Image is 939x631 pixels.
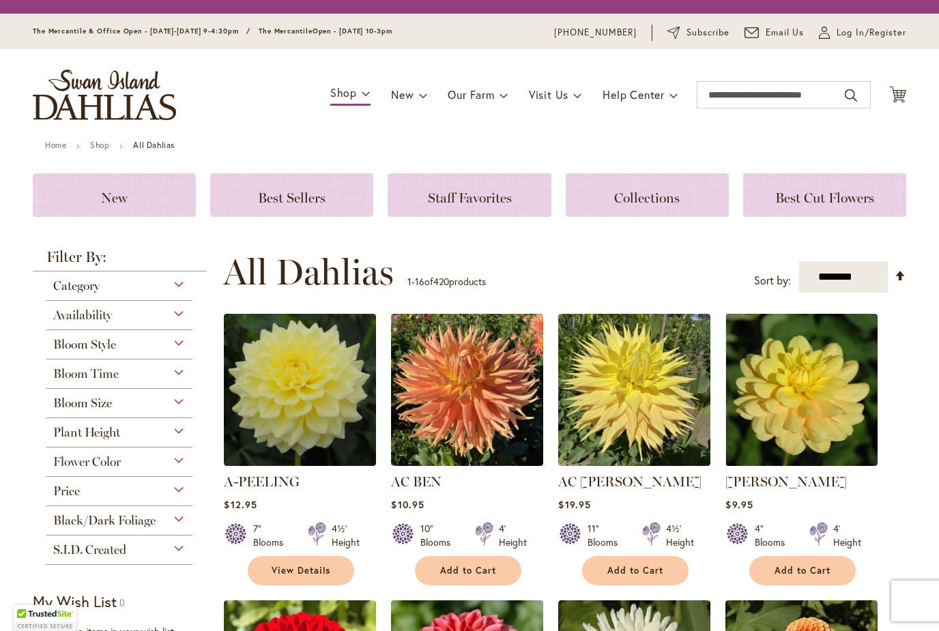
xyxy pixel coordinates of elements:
[725,314,878,466] img: AHOY MATEY
[53,278,100,293] span: Category
[420,522,459,549] div: 10" Blooms
[614,190,680,206] span: Collections
[428,190,512,206] span: Staff Favorites
[754,268,791,293] label: Sort by:
[687,26,729,40] span: Subscribe
[558,314,710,466] img: AC Jeri
[667,26,729,40] a: Subscribe
[53,542,126,557] span: S.I.D. Created
[725,498,753,511] span: $9.95
[90,140,109,150] a: Shop
[391,314,543,466] img: AC BEN
[33,591,117,611] strong: My Wish List
[566,173,729,217] a: Collections
[388,173,551,217] a: Staff Favorites
[330,85,357,100] span: Shop
[272,565,330,576] span: View Details
[766,26,805,40] span: Email Us
[53,308,112,323] span: Availability
[45,140,66,150] a: Home
[248,556,354,585] a: View Details
[10,583,48,621] iframe: Launch Accessibility Center
[53,366,119,381] span: Bloom Time
[391,456,543,469] a: AC BEN
[53,337,116,352] span: Bloom Style
[53,484,80,499] span: Price
[529,87,568,102] span: Visit Us
[224,473,300,490] a: A-PEELING
[833,522,861,549] div: 4' Height
[133,140,175,150] strong: All Dahlias
[837,26,906,40] span: Log In/Register
[415,556,521,585] button: Add to Cart
[725,456,878,469] a: AHOY MATEY
[332,522,360,549] div: 4½' Height
[313,27,392,35] span: Open - [DATE] 10-3pm
[224,314,376,466] img: A-Peeling
[745,26,805,40] a: Email Us
[607,565,663,576] span: Add to Cart
[258,190,326,206] span: Best Sellers
[415,275,424,288] span: 16
[558,456,710,469] a: AC Jeri
[819,26,906,40] a: Log In/Register
[210,173,373,217] a: Best Sellers
[391,498,424,511] span: $10.95
[253,522,291,549] div: 7" Blooms
[223,252,394,293] span: All Dahlias
[33,173,196,217] a: New
[603,87,665,102] span: Help Center
[33,250,206,272] strong: Filter By:
[433,275,449,288] span: 420
[53,396,112,411] span: Bloom Size
[554,26,637,40] a: [PHONE_NUMBER]
[755,522,793,549] div: 4" Blooms
[743,173,906,217] a: Best Cut Flowers
[499,522,527,549] div: 4' Height
[775,565,830,576] span: Add to Cart
[224,456,376,469] a: A-Peeling
[33,70,176,120] a: store logo
[224,498,257,511] span: $12.95
[725,473,847,490] a: [PERSON_NAME]
[448,87,494,102] span: Our Farm
[666,522,694,549] div: 4½' Height
[588,522,626,549] div: 11" Blooms
[775,190,874,206] span: Best Cut Flowers
[440,565,496,576] span: Add to Cart
[101,190,128,206] span: New
[33,27,313,35] span: The Mercantile & Office Open - [DATE]-[DATE] 9-4:30pm / The Mercantile
[391,473,442,490] a: AC BEN
[53,513,156,528] span: Black/Dark Foliage
[407,275,411,288] span: 1
[845,85,857,106] button: Search
[582,556,689,585] button: Add to Cart
[558,498,590,511] span: $19.95
[391,87,414,102] span: New
[53,425,120,440] span: Plant Height
[558,473,702,490] a: AC [PERSON_NAME]
[749,556,856,585] button: Add to Cart
[53,454,121,469] span: Flower Color
[407,271,486,293] p: - of products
